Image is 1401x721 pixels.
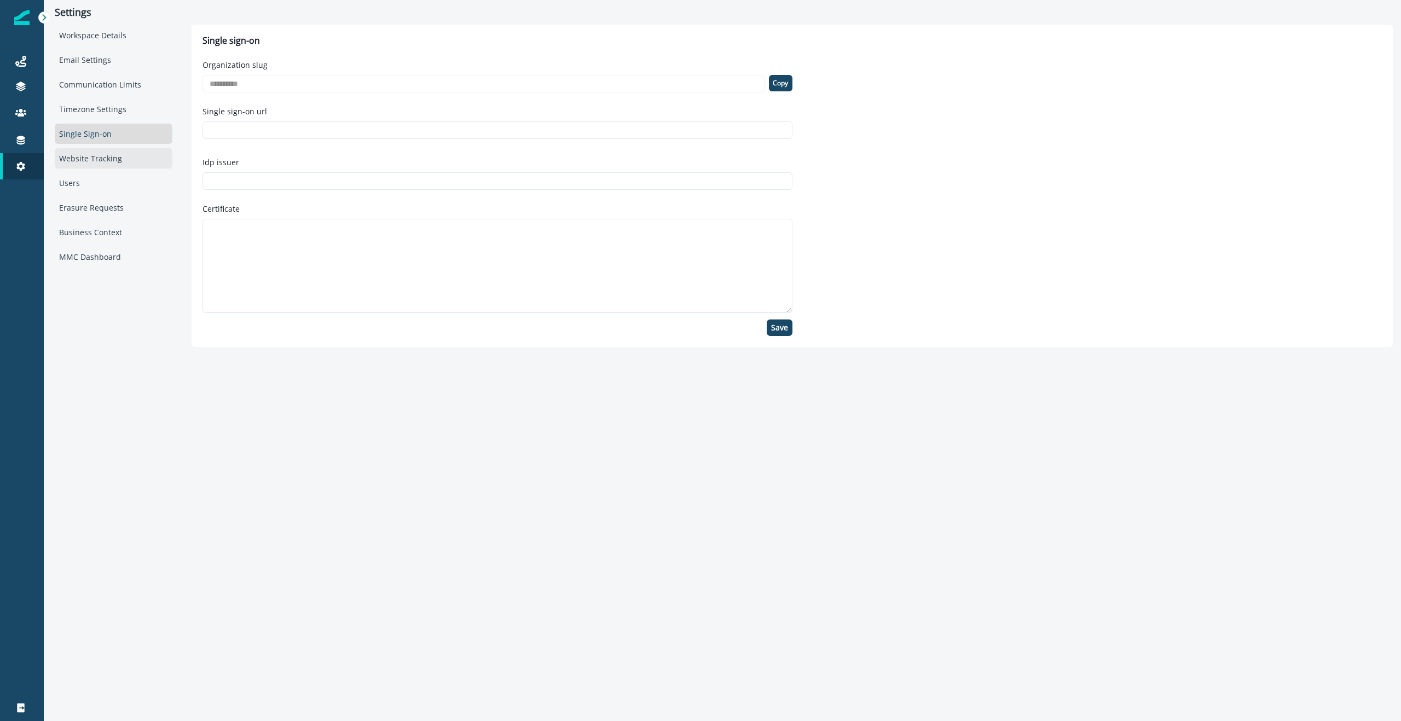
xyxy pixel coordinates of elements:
button: Copy [769,75,792,91]
button: Save [767,319,792,336]
div: Timezone Settings [55,99,172,119]
div: Workspace Details [55,25,172,45]
div: Erasure Requests [55,197,172,218]
p: Save [771,323,788,333]
div: Communication Limits [55,74,172,95]
div: Website Tracking [55,148,172,168]
img: Inflection [14,10,30,25]
label: Organization slug [202,59,785,71]
div: Users [55,173,172,193]
label: Certificate [202,203,785,214]
div: MMC Dashboard [55,247,172,267]
div: Single Sign-on [55,124,172,144]
div: Business Context [55,222,172,242]
div: Email Settings [55,50,172,70]
p: Single sign-on url [202,106,267,117]
h1: Single sign-on [202,36,1382,50]
p: Copy [773,79,788,87]
p: Settings [55,7,172,19]
p: Idp issuer [202,156,239,168]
